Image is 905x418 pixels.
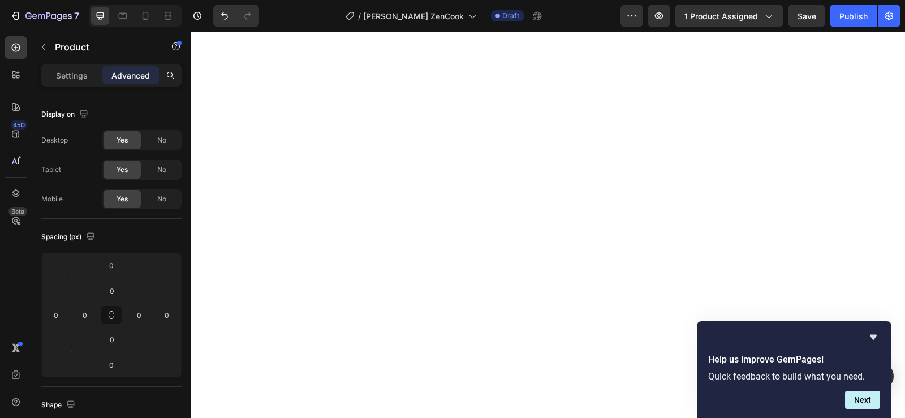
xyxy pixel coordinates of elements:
[157,135,166,145] span: No
[8,207,27,216] div: Beta
[41,165,61,175] div: Tablet
[358,10,361,22] span: /
[502,11,519,21] span: Draft
[117,135,128,145] span: Yes
[684,10,758,22] span: 1 product assigned
[101,331,123,348] input: 0px
[5,5,84,27] button: 7
[117,194,128,204] span: Yes
[41,135,68,145] div: Desktop
[41,107,90,122] div: Display on
[100,356,123,373] input: 0
[157,165,166,175] span: No
[11,120,27,130] div: 450
[845,391,880,409] button: Next question
[675,5,783,27] button: 1 product assigned
[74,9,79,23] p: 7
[157,194,166,204] span: No
[131,307,148,324] input: 0px
[708,330,880,409] div: Help us improve GemPages!
[117,165,128,175] span: Yes
[708,371,880,382] p: Quick feedback to build what you need.
[191,32,905,418] iframe: Design area
[788,5,825,27] button: Save
[56,70,88,81] p: Settings
[76,307,93,324] input: 0px
[41,230,97,245] div: Spacing (px)
[213,5,259,27] div: Undo/Redo
[708,353,880,367] h2: Help us improve GemPages!
[798,11,816,21] span: Save
[41,398,77,413] div: Shape
[158,307,175,324] input: 0
[111,70,150,81] p: Advanced
[101,282,123,299] input: 0px
[839,10,868,22] div: Publish
[48,307,64,324] input: 0
[830,5,877,27] button: Publish
[363,10,464,22] span: [PERSON_NAME] ZenCook
[100,257,123,274] input: 0
[867,330,880,344] button: Hide survey
[55,40,151,54] p: Product
[41,194,63,204] div: Mobile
